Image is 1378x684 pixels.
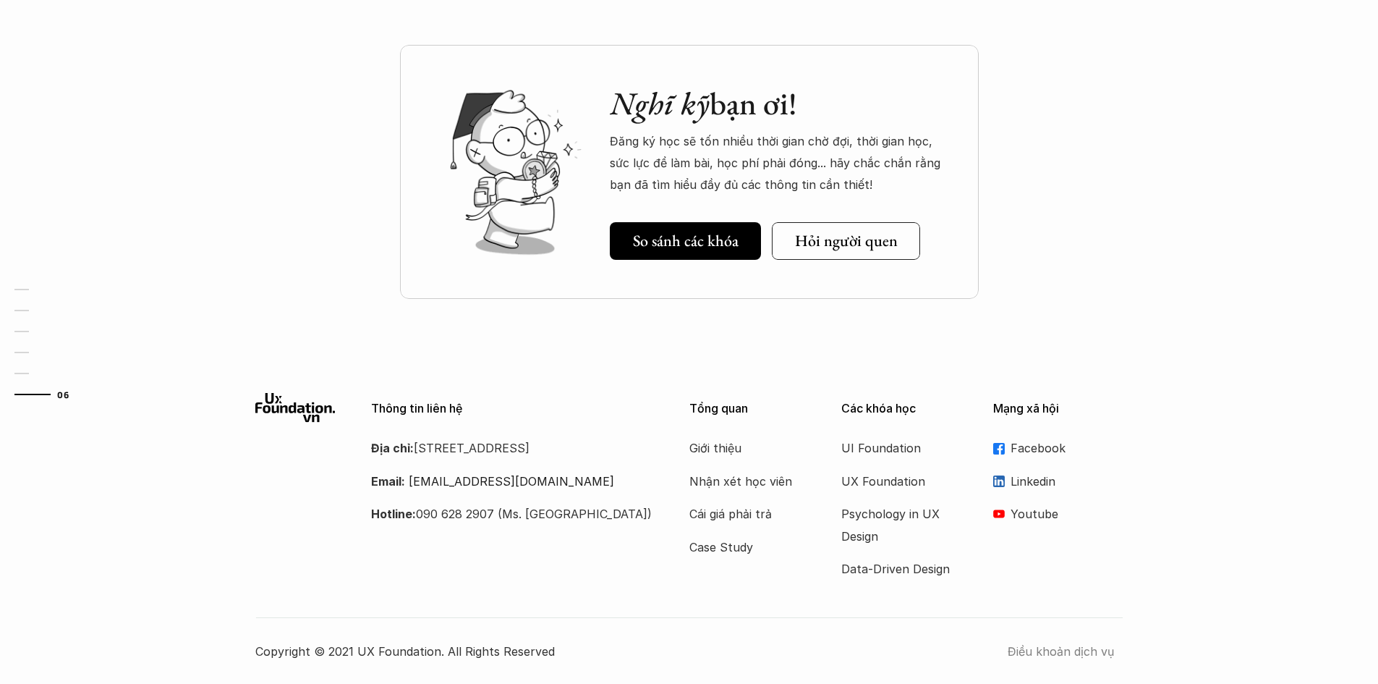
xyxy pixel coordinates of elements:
[1011,470,1123,492] p: Linkedin
[610,83,710,124] em: Nghĩ kỹ
[689,503,805,525] a: Cái giá phải trả
[633,232,739,250] h5: So sánh các khóa
[14,386,83,403] a: 06
[610,222,761,260] a: So sánh các khóa
[993,402,1123,415] p: Mạng xã hội
[841,503,957,547] a: Psychology in UX Design
[689,536,805,558] a: Case Study
[409,474,614,489] a: [EMAIL_ADDRESS][DOMAIN_NAME]
[610,130,950,196] p: Đăng ký học sẽ tốn nhiều thời gian chờ đợi, thời gian học, sức lực để làm bài, học phí phải đóng....
[795,232,898,250] h5: Hỏi người quen
[689,470,805,492] a: Nhận xét học viên
[1008,641,1123,662] a: Điều khoản dịch vụ
[1011,437,1123,459] p: Facebook
[841,558,957,580] a: Data-Driven Design
[610,85,950,123] h2: bạn ơi!
[371,441,414,455] strong: Địa chỉ:
[772,222,920,260] a: Hỏi người quen
[255,641,1008,662] p: Copyright © 2021 UX Foundation. All Rights Reserved
[371,507,416,521] strong: Hotline:
[841,402,971,415] p: Các khóa học
[993,503,1123,525] a: Youtube
[841,437,957,459] a: UI Foundation
[1011,503,1123,525] p: Youtube
[371,474,405,489] strong: Email:
[57,389,69,400] strong: 06
[993,437,1123,459] a: Facebook
[689,437,805,459] a: Giới thiệu
[841,470,957,492] a: UX Foundation
[993,470,1123,492] a: Linkedin
[371,437,653,459] p: [STREET_ADDRESS]
[371,503,653,525] p: 090 628 2907 (Ms. [GEOGRAPHIC_DATA])
[689,402,820,415] p: Tổng quan
[371,402,653,415] p: Thông tin liên hệ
